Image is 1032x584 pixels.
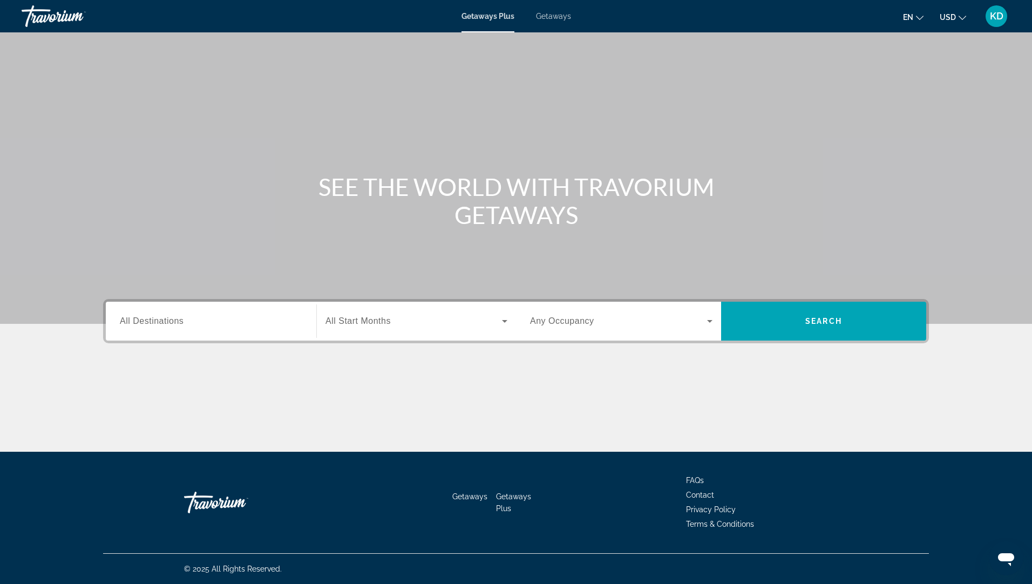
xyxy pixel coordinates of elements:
a: Travorium [184,486,292,519]
span: en [903,13,913,22]
a: Getaways [536,12,571,21]
a: Getaways [452,492,487,501]
button: Search [721,302,926,341]
span: KD [990,11,1003,22]
button: User Menu [982,5,1010,28]
a: Travorium [22,2,130,30]
button: Change language [903,9,924,25]
a: Getaways Plus [496,492,531,513]
span: Any Occupancy [530,316,594,325]
a: Getaways Plus [461,12,514,21]
span: All Start Months [325,316,391,325]
a: FAQs [686,476,704,485]
a: Privacy Policy [686,505,736,514]
a: Terms & Conditions [686,520,754,528]
div: Search widget [106,302,926,341]
h1: SEE THE WORLD WITH TRAVORIUM GETAWAYS [314,173,718,229]
span: All Destinations [120,316,184,325]
span: © 2025 All Rights Reserved. [184,565,282,573]
span: USD [940,13,956,22]
span: Search [805,317,842,325]
a: Contact [686,491,714,499]
button: Change currency [940,9,966,25]
iframe: Schaltfläche zum Öffnen des Messaging-Fensters [989,541,1023,575]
